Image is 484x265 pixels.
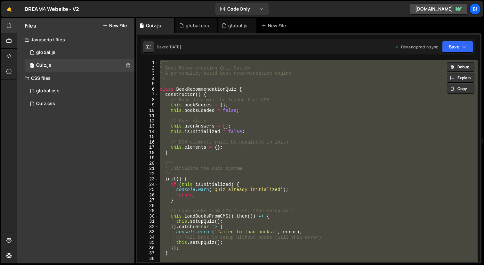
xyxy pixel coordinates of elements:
[137,214,159,219] div: 30
[25,59,134,72] div: 17250/47889.js
[137,235,159,240] div: 34
[1,1,17,17] a: 🤙
[137,103,159,108] div: 9
[36,62,51,68] div: Quiz.js
[215,3,269,15] button: Code Only
[137,256,159,261] div: 38
[137,251,159,256] div: 37
[36,101,55,107] div: Quiz.css
[410,3,467,15] a: [DOMAIN_NAME]
[137,60,159,66] div: 1
[186,22,209,29] div: global.css
[137,134,159,140] div: 15
[137,245,159,251] div: 36
[137,124,159,129] div: 13
[137,87,159,92] div: 6
[137,71,159,76] div: 3
[137,161,159,166] div: 20
[137,150,159,156] div: 18
[447,84,474,94] button: Copy
[137,177,159,182] div: 23
[137,66,159,71] div: 2
[137,155,159,161] div: 19
[25,22,36,29] h2: Files
[137,108,159,113] div: 10
[137,140,159,145] div: 16
[25,46,134,59] div: 17250/47734.js
[137,129,159,135] div: 14
[137,92,159,97] div: 7
[137,81,159,87] div: 5
[137,182,159,187] div: 24
[137,240,159,245] div: 35
[137,171,159,177] div: 22
[25,5,79,13] div: DREAM4 Website - V2
[137,193,159,198] div: 26
[262,22,288,29] div: New File
[137,119,159,124] div: 12
[17,33,134,46] div: Javascript files
[137,208,159,214] div: 29
[36,88,60,94] div: global.css
[469,3,481,15] a: Bi
[137,224,159,230] div: 32
[157,44,181,50] div: Saved
[36,50,55,55] div: global.js
[30,63,34,69] span: 1
[25,85,134,97] div: 17250/47735.css
[137,113,159,119] div: 11
[447,73,474,83] button: Explain
[447,62,474,72] button: Debug
[25,97,134,110] div: 17250/47890.css
[137,166,159,171] div: 21
[103,23,127,28] button: New File
[137,145,159,150] div: 17
[228,22,247,29] div: global.js
[137,198,159,203] div: 27
[168,44,181,50] div: [DATE]
[137,97,159,103] div: 8
[395,44,438,50] div: Dev and prod in sync
[137,187,159,193] div: 25
[137,203,159,209] div: 28
[137,229,159,235] div: 33
[17,72,134,85] div: CSS files
[137,219,159,224] div: 31
[146,22,161,29] div: Quiz.js
[137,76,159,82] div: 4
[442,41,473,53] button: Save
